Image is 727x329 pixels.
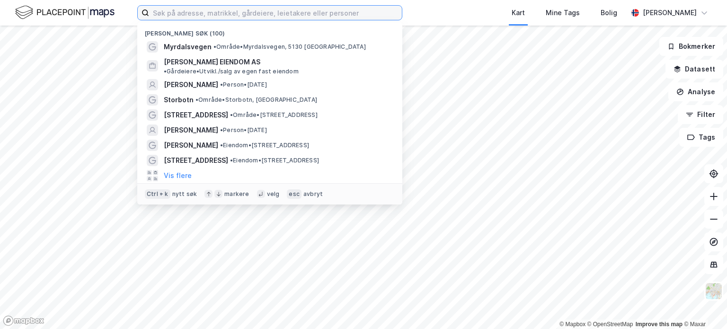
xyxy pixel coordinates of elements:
span: [STREET_ADDRESS] [164,109,228,121]
div: Kart [512,7,525,18]
span: • [220,126,223,133]
span: [STREET_ADDRESS] [164,155,228,166]
button: Datasett [665,60,723,79]
span: Område • Myrdalsvegen, 5130 [GEOGRAPHIC_DATA] [213,43,366,51]
span: Område • Storbotn, [GEOGRAPHIC_DATA] [195,96,317,104]
span: [PERSON_NAME] [164,124,218,136]
a: Mapbox [559,321,585,328]
button: Tags [679,128,723,147]
iframe: Chat Widget [680,284,727,329]
div: Bolig [601,7,617,18]
span: Gårdeiere • Utvikl./salg av egen fast eiendom [164,68,299,75]
span: Myrdalsvegen [164,41,212,53]
div: Kontrollprogram for chat [680,284,727,329]
span: Eiendom • [STREET_ADDRESS] [220,142,309,149]
button: Filter [678,105,723,124]
span: Område • [STREET_ADDRESS] [230,111,318,119]
div: avbryt [303,190,323,198]
div: Ctrl + k [145,189,170,199]
span: • [230,157,233,164]
span: [PERSON_NAME] [164,79,218,90]
div: [PERSON_NAME] [643,7,697,18]
span: Eiendom • [STREET_ADDRESS] [230,157,319,164]
img: Z [705,282,723,300]
span: • [230,111,233,118]
button: Vis flere [164,170,192,181]
span: Storbotn [164,94,194,106]
img: logo.f888ab2527a4732fd821a326f86c7f29.svg [15,4,115,21]
button: Analyse [668,82,723,101]
span: [PERSON_NAME] EIENDOM AS [164,56,260,68]
a: Mapbox homepage [3,315,44,326]
span: [PERSON_NAME] [164,140,218,151]
div: markere [224,190,249,198]
span: • [220,81,223,88]
span: • [164,68,167,75]
button: Bokmerker [659,37,723,56]
span: • [220,142,223,149]
a: Improve this map [636,321,683,328]
a: OpenStreetMap [587,321,633,328]
div: nytt søk [172,190,197,198]
span: Person • [DATE] [220,81,267,89]
input: Søk på adresse, matrikkel, gårdeiere, leietakere eller personer [149,6,402,20]
span: • [213,43,216,50]
span: Person • [DATE] [220,126,267,134]
span: • [195,96,198,103]
div: velg [267,190,280,198]
div: Mine Tags [546,7,580,18]
div: [PERSON_NAME] søk (100) [137,22,402,39]
div: esc [287,189,301,199]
